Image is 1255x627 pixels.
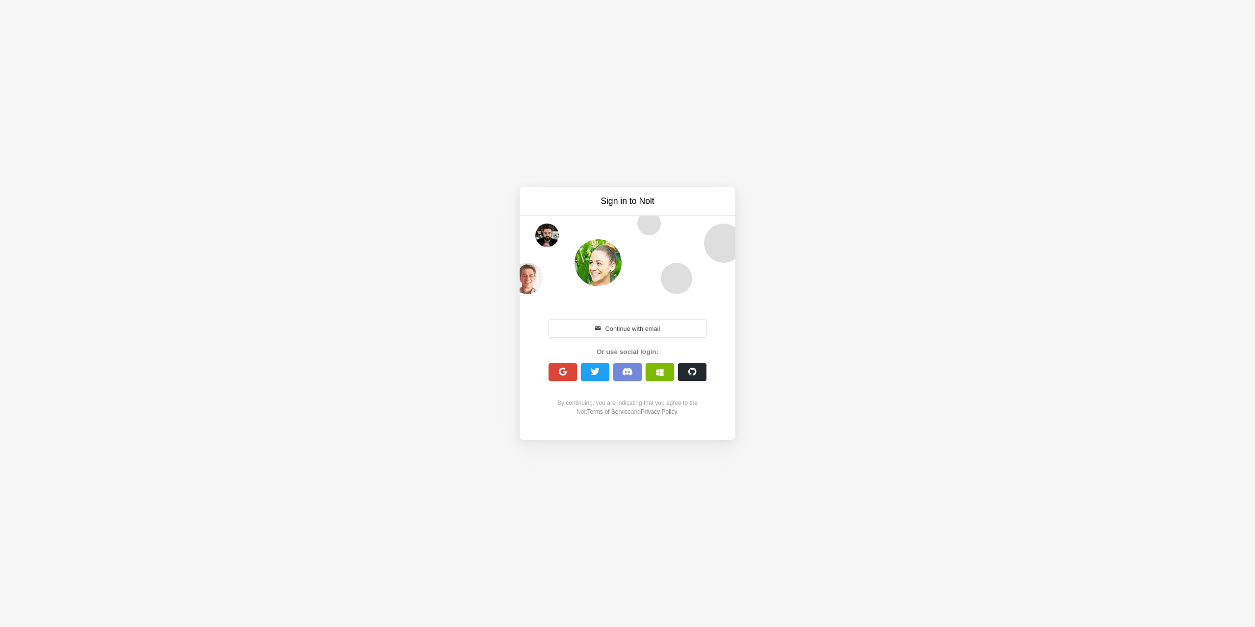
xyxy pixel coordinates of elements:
a: Terms of Service [587,408,630,415]
h3: Sign in to Nolt [545,195,710,207]
div: By continuing, you are indicating that you agree to the Nolt and . [543,399,712,416]
div: Or use social login: [543,347,712,357]
button: Continue with email [549,320,706,337]
a: Privacy Policy [641,408,677,415]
